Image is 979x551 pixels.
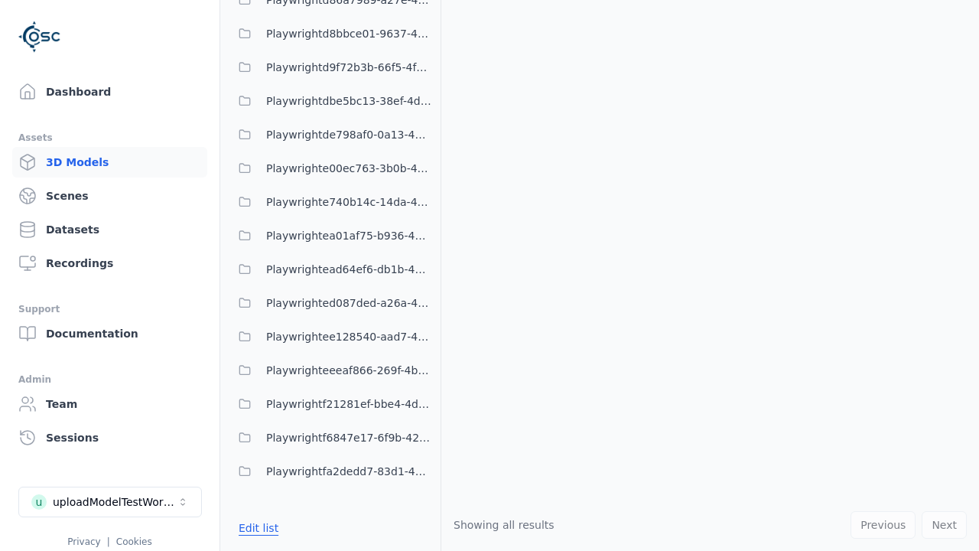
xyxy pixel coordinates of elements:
[12,77,207,107] a: Dashboard
[266,24,431,43] span: Playwrightd8bbce01-9637-468c-8f59-1050d21f77ba
[12,318,207,349] a: Documentation
[18,487,202,517] button: Select a workspace
[266,260,431,279] span: Playwrightead64ef6-db1b-4d5a-b49f-5bade78b8f72
[31,494,47,510] div: u
[116,536,152,547] a: Cookies
[18,15,61,58] img: Logo
[229,153,431,184] button: Playwrighte00ec763-3b0b-4d03-9489-ed8b5d98d4c1
[266,126,431,144] span: Playwrightde798af0-0a13-4792-ac1d-0e6eb1e31492
[67,536,100,547] a: Privacy
[18,300,201,318] div: Support
[229,254,431,285] button: Playwrightead64ef6-db1b-4d5a-b49f-5bade78b8f72
[266,328,431,346] span: Playwrightee128540-aad7-45a2-a070-fbdd316a1489
[229,355,431,386] button: Playwrighteeeaf866-269f-4b5e-b563-26faa539d0cd
[266,193,431,211] span: Playwrighte740b14c-14da-4387-887c-6b8e872d97ef
[229,288,431,318] button: Playwrighted087ded-a26a-4a83-8be4-6dc480afe69a
[12,214,207,245] a: Datasets
[229,220,431,251] button: Playwrightea01af75-b936-480e-8a9c-3605f05973df
[229,321,431,352] button: Playwrightee128540-aad7-45a2-a070-fbdd316a1489
[454,519,555,531] span: Showing all results
[18,370,201,389] div: Admin
[53,494,177,510] div: uploadModelTestWorkspace
[12,147,207,178] a: 3D Models
[107,536,110,547] span: |
[12,389,207,419] a: Team
[12,248,207,279] a: Recordings
[18,129,201,147] div: Assets
[229,389,431,419] button: Playwrightf21281ef-bbe4-4d9a-bb9a-5ca1779a30ca
[266,429,431,447] span: Playwrightf6847e17-6f9b-42ed-b81f-0b69b1da4f4a
[229,119,431,150] button: Playwrightde798af0-0a13-4792-ac1d-0e6eb1e31492
[229,187,431,217] button: Playwrighte740b14c-14da-4387-887c-6b8e872d97ef
[229,422,431,453] button: Playwrightf6847e17-6f9b-42ed-b81f-0b69b1da4f4a
[12,422,207,453] a: Sessions
[229,514,288,542] button: Edit list
[229,52,431,83] button: Playwrightd9f72b3b-66f5-4fd0-9c49-a6be1a64c72c
[266,92,431,110] span: Playwrightdbe5bc13-38ef-4d2f-9329-2437cdbf626b
[266,227,431,245] span: Playwrightea01af75-b936-480e-8a9c-3605f05973df
[229,456,431,487] button: Playwrightfa2dedd7-83d1-48b2-a06f-a16c3db01942
[12,181,207,211] a: Scenes
[266,58,431,77] span: Playwrightd9f72b3b-66f5-4fd0-9c49-a6be1a64c72c
[266,462,431,481] span: Playwrightfa2dedd7-83d1-48b2-a06f-a16c3db01942
[266,159,431,178] span: Playwrighte00ec763-3b0b-4d03-9489-ed8b5d98d4c1
[229,18,431,49] button: Playwrightd8bbce01-9637-468c-8f59-1050d21f77ba
[266,294,431,312] span: Playwrighted087ded-a26a-4a83-8be4-6dc480afe69a
[229,86,431,116] button: Playwrightdbe5bc13-38ef-4d2f-9329-2437cdbf626b
[266,395,431,413] span: Playwrightf21281ef-bbe4-4d9a-bb9a-5ca1779a30ca
[266,361,431,380] span: Playwrighteeeaf866-269f-4b5e-b563-26faa539d0cd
